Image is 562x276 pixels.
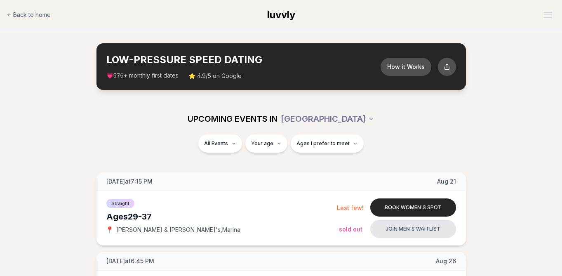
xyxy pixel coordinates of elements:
span: [PERSON_NAME] & [PERSON_NAME]'s , Marina [116,226,240,234]
span: Your age [251,140,273,147]
span: Straight [106,199,134,208]
span: 💗 + monthly first dates [106,71,179,80]
a: luvvly [267,8,295,21]
span: [DATE] at 6:45 PM [106,257,154,265]
span: Aug 21 [437,177,456,186]
span: Sold Out [339,226,362,233]
h2: LOW-PRESSURE SPEED DATING [106,53,381,66]
span: ⭐ 4.9/5 on Google [188,72,242,80]
span: Last few! [337,204,364,211]
span: 576 [113,73,124,79]
span: All Events [204,140,228,147]
button: All Events [198,134,242,153]
span: UPCOMING EVENTS IN [188,113,277,125]
button: Ages I prefer to meet [291,134,364,153]
a: Back to home [7,7,51,23]
span: Ages I prefer to meet [296,140,350,147]
span: Aug 26 [436,257,456,265]
span: Back to home [13,11,51,19]
button: Join men's waitlist [370,220,456,238]
span: luvvly [267,9,295,21]
button: Your age [245,134,287,153]
span: 📍 [106,226,113,233]
span: [DATE] at 7:15 PM [106,177,153,186]
button: How it Works [381,58,431,76]
button: [GEOGRAPHIC_DATA] [281,110,374,128]
div: Ages 29-37 [106,211,337,222]
button: Open menu [541,9,555,21]
button: Book women's spot [370,198,456,217]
